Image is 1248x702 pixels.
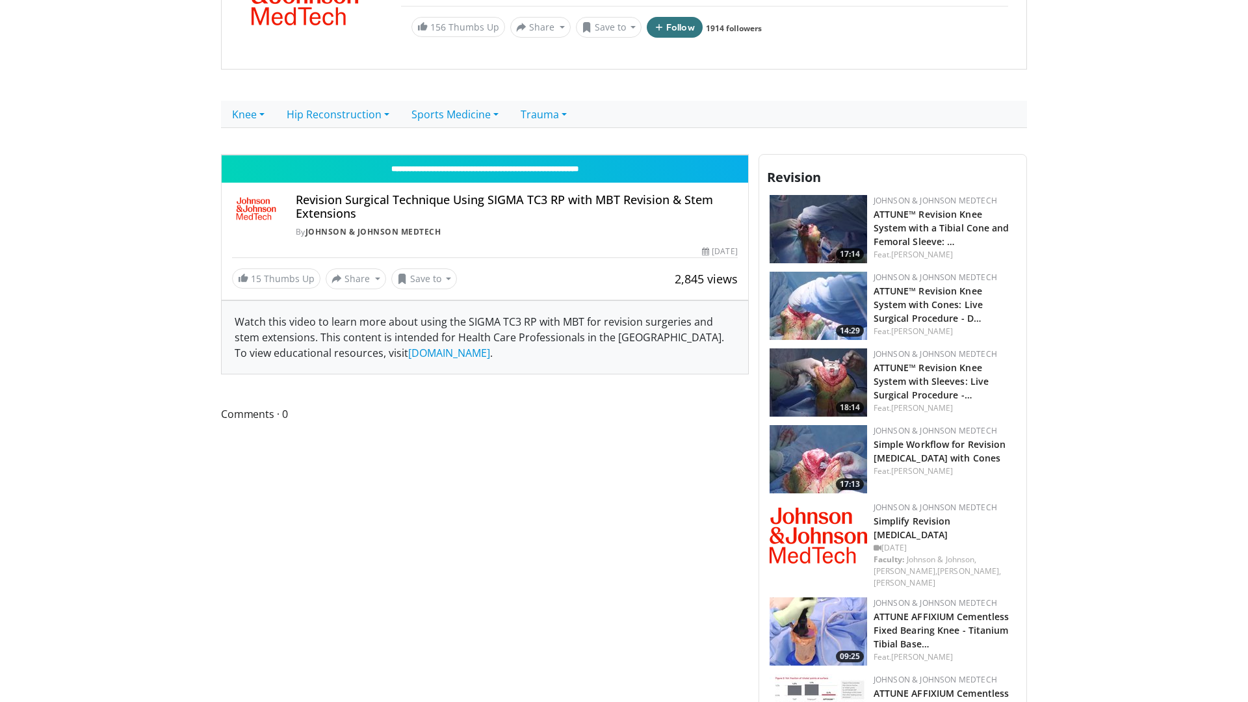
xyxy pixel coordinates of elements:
img: 35531514-e5b0-42c5-9fb7-3ad3206e6e15.150x105_q85_crop-smart_upscale.jpg [770,425,867,493]
a: [PERSON_NAME] [891,249,953,260]
img: 19084509-23b1-40d9-bdad-b147459a9466.png.150x105_q85_autocrop_double_scale_upscale_version-0.2.png [770,508,867,564]
a: ATTUNE™ Revision Knee System with Sleeves: Live Surgical Procedure -… [874,361,989,401]
span: 156 [430,21,446,33]
a: 18:14 [770,348,867,417]
strong: Faculty: [874,554,905,565]
a: 1914 followers [706,23,762,34]
span: 2,845 views [675,271,738,287]
div: Feat. [874,249,1016,261]
a: [PERSON_NAME] [937,565,999,577]
button: Share [326,268,386,289]
div: By [296,226,738,238]
a: Johnson & Johnson MedTech [874,348,997,359]
a: ATTUNE AFFIXIUM Cementless Fixed Bearing Knee - Titanium Tibial Base… [874,610,1009,650]
a: [PERSON_NAME] [891,402,953,413]
a: Simplify Revision [MEDICAL_DATA] [874,515,951,541]
a: [PERSON_NAME] [891,651,953,662]
a: Simple Workflow for Revision [MEDICAL_DATA] with Cones [874,438,1006,464]
a: [PERSON_NAME] [874,577,935,588]
a: Knee [221,101,276,128]
div: Feat. [874,651,1016,663]
div: Feat. [874,402,1016,414]
img: 0dea4cf9-2679-4316-8ae0-12b58a6cd275.150x105_q85_crop-smart_upscale.jpg [770,597,867,666]
a: Johnson & Johnson MedTech [874,502,997,513]
a: 156 Thumbs Up [411,17,505,37]
a: ATTUNE™ Revision Knee System with a Tibial Cone and Femoral Sleeve: … [874,208,1009,248]
div: [DATE] [702,246,737,257]
button: Share [510,17,571,38]
span: Revision [767,168,821,186]
a: [DOMAIN_NAME] [408,346,490,360]
a: Johnson & Johnson MedTech [874,597,997,608]
h4: Revision Surgical Technique Using SIGMA TC3 RP with MBT Revision & Stem Extensions [296,193,738,221]
a: [PERSON_NAME] [891,465,953,476]
button: Save to [576,17,642,38]
span: 17:14 [836,248,864,260]
img: d367791b-5d96-41de-8d3d-dfa0fe7c9e5a.150x105_q85_crop-smart_upscale.jpg [770,195,867,263]
a: 14:29 [770,272,867,340]
div: Feat. [874,465,1016,477]
a: [PERSON_NAME] [874,565,935,577]
a: 15 Thumbs Up [232,268,320,289]
a: Hip Reconstruction [276,101,400,128]
img: 705d66c7-7729-4914-89a6-8e718c27a9fe.150x105_q85_crop-smart_upscale.jpg [770,272,867,340]
a: 17:14 [770,195,867,263]
a: Johnson & Johnson MedTech [874,674,997,685]
img: 93511797-7b4b-436c-9455-07ce47cd5058.150x105_q85_crop-smart_upscale.jpg [770,348,867,417]
span: Comments 0 [221,406,749,422]
a: Johnson & Johnson MedTech [874,272,997,283]
button: Follow [647,17,703,38]
a: Sports Medicine [400,101,510,128]
a: 09:25 [770,597,867,666]
div: [DATE] , , , [874,542,1016,589]
a: [PERSON_NAME] [891,326,953,337]
span: 18:14 [836,402,864,413]
span: 09:25 [836,651,864,662]
span: 17:13 [836,478,864,490]
span: 14:29 [836,325,864,337]
a: Johnson & Johnson [907,554,975,565]
span: 15 [251,272,261,285]
img: Johnson & Johnson MedTech [232,193,280,224]
a: Johnson & Johnson MedTech [305,226,441,237]
a: ATTUNE™ Revision Knee System with Cones: Live Surgical Procedure - D… [874,285,983,324]
a: Trauma [510,101,578,128]
div: Feat. [874,326,1016,337]
a: Johnson & Johnson MedTech [874,195,997,206]
div: Watch this video to learn more about using the SIGMA TC3 RP with MBT for revision surgeries and s... [222,301,748,374]
a: 17:13 [770,425,867,493]
button: Save to [391,268,458,289]
a: Johnson & Johnson MedTech [874,425,997,436]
